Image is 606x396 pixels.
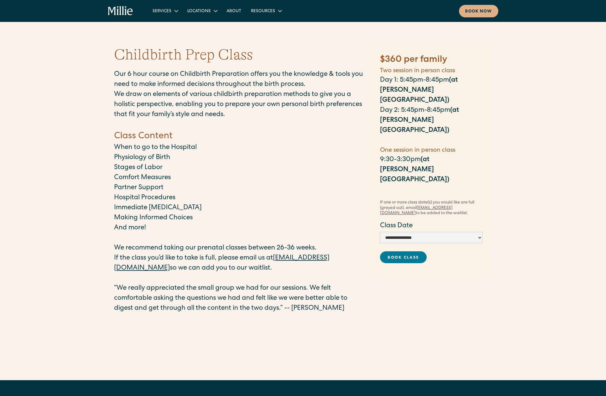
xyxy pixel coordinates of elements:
p: Day 1: 5:45pm-8:45pm [380,76,482,106]
strong: (at [PERSON_NAME][GEOGRAPHIC_DATA]) [380,77,458,104]
p: Our 6 hour course on Childbirth Preparation offers you the knowledge & tools you need to make inf... [114,70,364,90]
h4: Class Content [114,130,364,143]
p: Day 2: 5:45pm-8:45pm [380,106,482,136]
div: Resources [246,6,286,16]
p: Making Informed Choices [114,213,364,223]
a: Book now [459,5,498,17]
a: About [222,6,246,16]
h1: Childbirth Prep Class [114,45,253,65]
p: And more! [114,223,364,233]
div: Locations [187,8,211,15]
p: Comfort Measures [114,173,364,183]
p: ‍ [380,185,482,195]
p: 9:30-3:30pm [380,155,482,185]
strong: (at [PERSON_NAME][GEOGRAPHIC_DATA]) [380,157,449,183]
div: Resources [251,8,275,15]
strong: $360 per family [380,55,447,65]
p: Partner Support [114,183,364,193]
h5: One session in person class [380,146,482,155]
div: Book now [465,9,492,15]
p: ‍ [114,233,364,243]
p: Physiology of Birth [114,153,364,163]
h5: Two session in person class [380,66,482,76]
a: home [108,6,133,16]
p: Hospital Procedures [114,193,364,203]
p: If the class you’d like to take is full, please email us at so we can add you to our waitlist. [114,253,364,274]
div: Locations [182,6,222,16]
label: Class Date [380,221,482,231]
p: When to go to the Hospital [114,143,364,153]
p: ‍ [114,120,364,130]
p: “We really appreciated the small group we had for our sessions. We felt comfortable asking the qu... [114,284,364,314]
strong: (at [PERSON_NAME][GEOGRAPHIC_DATA]) [380,107,459,134]
a: [EMAIL_ADDRESS][DOMAIN_NAME] [114,255,329,272]
p: ‍ [380,136,482,146]
p: ‍ [114,314,364,324]
a: Book Class [380,251,427,263]
p: We draw on elements of various childbirth preparation methods to give you a holistic perspective,... [114,90,364,120]
p: ‍ [114,324,364,334]
div: Services [152,8,171,15]
div: Services [148,6,182,16]
div: If one or more class date(s) you would like are full (greyed out), email to be added to the waitl... [380,200,482,216]
p: Stages of Labor [114,163,364,173]
p: We recommend taking our prenatal classes between 26-36 weeks. [114,243,364,253]
p: ‍ [114,274,364,284]
p: Immediate [MEDICAL_DATA] [114,203,364,213]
